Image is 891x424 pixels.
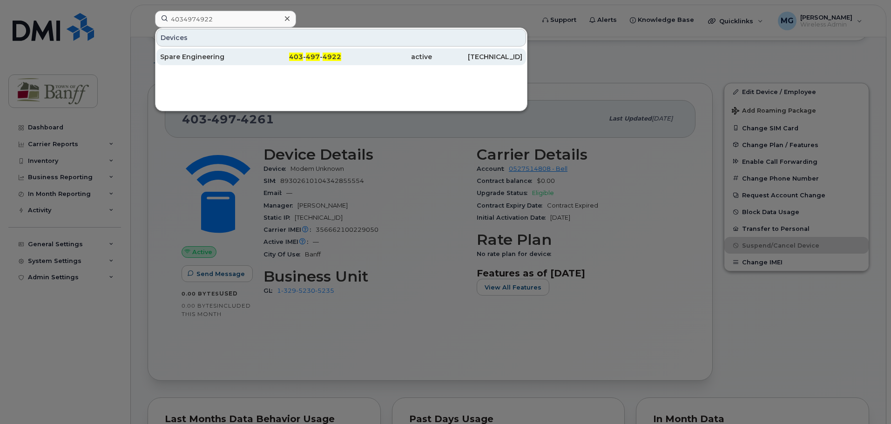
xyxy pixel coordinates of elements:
span: 4922 [323,53,341,61]
div: Spare Engineering [160,52,251,61]
input: Find something... [155,11,296,27]
div: active [341,52,432,61]
a: Spare Engineering403-497-4922active[TECHNICAL_ID] [156,48,526,65]
div: [TECHNICAL_ID] [432,52,523,61]
div: Devices [156,29,526,47]
span: 403 [289,53,303,61]
span: 497 [306,53,320,61]
div: - - [251,52,342,61]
